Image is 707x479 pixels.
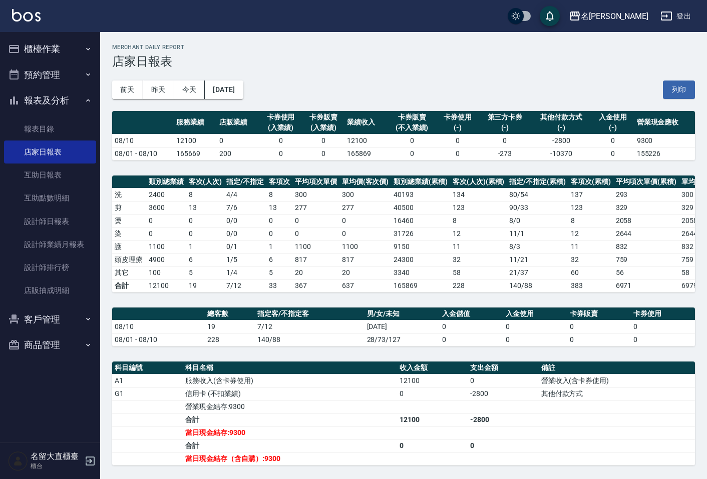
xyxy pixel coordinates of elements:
[4,256,96,279] a: 設計師排行榜
[634,147,695,160] td: 155226
[112,253,146,266] td: 頭皮理療
[112,54,695,68] h3: 店家日報表
[440,333,504,346] td: 0
[266,240,292,253] td: 1
[437,134,479,147] td: 0
[388,147,437,160] td: 0
[450,253,507,266] td: 32
[339,214,392,227] td: 0
[183,452,397,465] td: 當日現金結存（含自購）:9300
[591,147,634,160] td: 0
[390,112,434,122] div: 卡券販賣
[217,111,259,134] th: 店販業績
[186,227,224,240] td: 0
[390,122,434,133] div: (不入業績)
[4,36,96,62] button: 櫃檯作業
[531,147,591,160] td: -10370
[531,134,591,147] td: -2800
[613,266,679,279] td: 56
[507,214,568,227] td: 8 / 0
[568,253,613,266] td: 32
[391,253,450,266] td: 24300
[391,266,450,279] td: 3340
[262,122,299,133] div: (入業績)
[4,306,96,332] button: 客戶管理
[112,111,695,160] table: a dense table
[262,112,299,122] div: 卡券使用
[186,175,224,188] th: 客次(人次)
[266,201,292,214] td: 13
[224,214,266,227] td: 0 / 0
[507,240,568,253] td: 8 / 3
[183,439,397,452] td: 合計
[146,214,186,227] td: 0
[186,240,224,253] td: 1
[540,6,560,26] button: save
[4,117,96,140] a: 報表目錄
[397,374,468,387] td: 12100
[568,188,613,201] td: 137
[266,279,292,292] td: 33
[112,240,146,253] td: 護
[304,122,342,133] div: (入業績)
[266,227,292,240] td: 0
[631,320,695,333] td: 0
[292,201,339,214] td: 277
[339,201,392,214] td: 277
[112,134,174,147] td: 08/10
[507,201,568,214] td: 90 / 33
[365,333,440,346] td: 28/73/127
[391,227,450,240] td: 31726
[292,266,339,279] td: 20
[613,201,679,214] td: 329
[339,279,392,292] td: 637
[594,112,631,122] div: 入金使用
[266,266,292,279] td: 5
[186,266,224,279] td: 5
[568,240,613,253] td: 11
[450,227,507,240] td: 12
[266,214,292,227] td: 0
[591,134,634,147] td: 0
[568,175,613,188] th: 客項次(累積)
[217,134,259,147] td: 0
[186,214,224,227] td: 0
[365,307,440,320] th: 男/女/未知
[112,374,183,387] td: A1
[468,413,538,426] td: -2800
[292,279,339,292] td: 367
[112,387,183,400] td: G1
[4,332,96,358] button: 商品管理
[339,253,392,266] td: 817
[112,279,146,292] td: 合計
[4,62,96,88] button: 預約管理
[568,201,613,214] td: 123
[302,134,344,147] td: 0
[183,400,397,413] td: 營業現金結存:9300
[339,188,392,201] td: 300
[613,227,679,240] td: 2644
[205,307,255,320] th: 總客數
[507,253,568,266] td: 11 / 21
[183,374,397,387] td: 服務收入(含卡券使用)
[344,134,387,147] td: 12100
[12,9,41,21] img: Logo
[146,253,186,266] td: 4900
[112,147,174,160] td: 08/01 - 08/10
[112,44,695,50] h2: Merchant Daily Report
[339,175,392,188] th: 單均價(客次價)
[31,461,82,470] p: 櫃台
[259,134,302,147] td: 0
[539,374,695,387] td: 營業收入(含卡券使用)
[479,147,531,160] td: -273
[450,201,507,214] td: 123
[217,147,259,160] td: 200
[4,163,96,186] a: 互助日報表
[259,147,302,160] td: 0
[567,333,631,346] td: 0
[479,134,531,147] td: 0
[397,439,468,452] td: 0
[112,227,146,240] td: 染
[568,214,613,227] td: 8
[397,413,468,426] td: 12100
